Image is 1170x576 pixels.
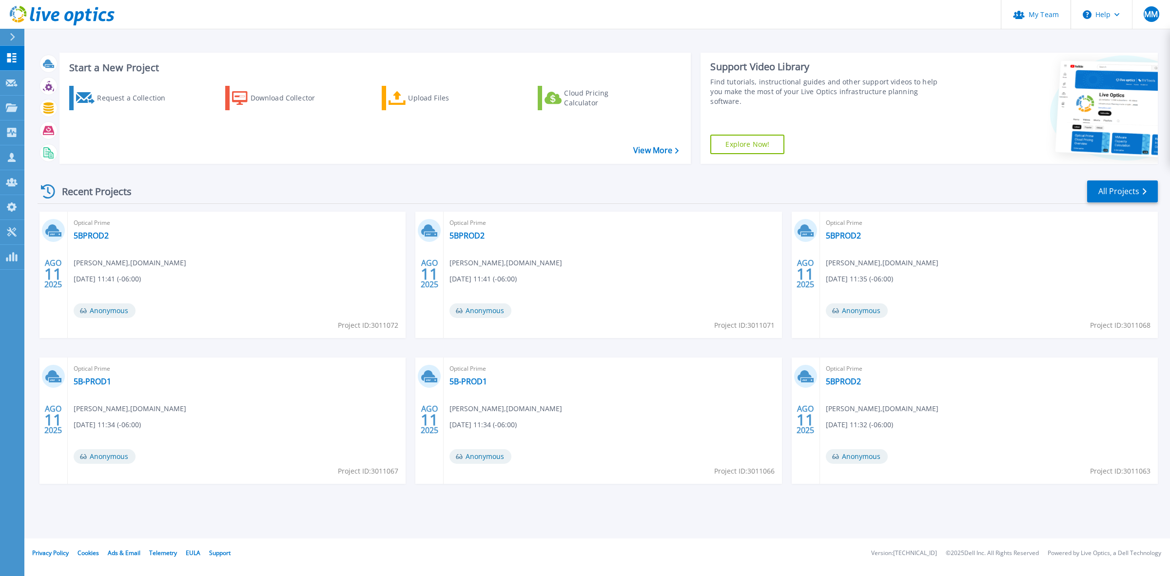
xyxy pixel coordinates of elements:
a: Cloud Pricing Calculator [538,86,646,110]
a: 5B-PROD1 [74,377,111,386]
span: Anonymous [826,449,888,464]
a: Explore Now! [710,135,784,154]
a: All Projects [1087,180,1158,202]
span: Anonymous [74,303,136,318]
span: 11 [44,416,62,424]
span: [PERSON_NAME] , [DOMAIN_NAME] [449,258,562,268]
span: Optical Prime [449,363,776,374]
span: 11 [797,270,814,278]
span: [PERSON_NAME] , [DOMAIN_NAME] [74,258,186,268]
a: Cookies [78,549,99,557]
span: [DATE] 11:35 (-06:00) [826,274,893,284]
a: Upload Files [382,86,490,110]
h3: Start a New Project [69,62,679,73]
div: AGO 2025 [420,402,439,437]
div: Request a Collection [97,88,175,108]
span: Optical Prime [74,363,400,374]
span: [PERSON_NAME] , [DOMAIN_NAME] [826,403,938,414]
a: View More [633,146,679,155]
span: MM [1144,10,1158,18]
span: Anonymous [449,449,511,464]
span: [PERSON_NAME] , [DOMAIN_NAME] [74,403,186,414]
span: Project ID: 3011066 [714,466,775,477]
span: Anonymous [826,303,888,318]
span: Project ID: 3011068 [1090,320,1150,331]
a: Download Collector [225,86,334,110]
span: 11 [797,416,814,424]
div: AGO 2025 [44,402,62,437]
span: [DATE] 11:34 (-06:00) [449,419,517,430]
span: Optical Prime [826,218,1152,228]
a: 5BPROD2 [449,231,485,240]
div: Recent Projects [38,179,145,203]
span: 11 [421,416,438,424]
span: Optical Prime [74,218,400,228]
div: Cloud Pricing Calculator [564,88,642,108]
span: Project ID: 3011072 [338,320,398,331]
a: 5BPROD2 [826,377,861,386]
span: [DATE] 11:32 (-06:00) [826,419,893,430]
span: [DATE] 11:41 (-06:00) [449,274,517,284]
span: Optical Prime [449,218,776,228]
div: Download Collector [251,88,329,108]
div: Upload Files [408,88,486,108]
span: 11 [44,270,62,278]
a: 5BPROD2 [74,231,109,240]
span: Anonymous [449,303,511,318]
a: Ads & Email [108,549,140,557]
li: Powered by Live Optics, a Dell Technology [1048,550,1161,556]
span: Project ID: 3011071 [714,320,775,331]
div: Support Video Library [710,60,946,73]
span: 11 [421,270,438,278]
div: AGO 2025 [420,256,439,292]
a: Privacy Policy [32,549,69,557]
div: AGO 2025 [796,256,815,292]
a: Telemetry [149,549,177,557]
span: [PERSON_NAME] , [DOMAIN_NAME] [449,403,562,414]
span: Optical Prime [826,363,1152,374]
div: AGO 2025 [44,256,62,292]
a: 5B-PROD1 [449,377,487,386]
span: [DATE] 11:34 (-06:00) [74,419,141,430]
li: Version: [TECHNICAL_ID] [871,550,937,556]
a: 5BPROD2 [826,231,861,240]
a: Support [209,549,231,557]
span: Project ID: 3011067 [338,466,398,477]
span: Anonymous [74,449,136,464]
span: [PERSON_NAME] , [DOMAIN_NAME] [826,258,938,268]
span: [DATE] 11:41 (-06:00) [74,274,141,284]
span: Project ID: 3011063 [1090,466,1150,477]
div: AGO 2025 [796,402,815,437]
div: Find tutorials, instructional guides and other support videos to help you make the most of your L... [710,77,946,106]
a: EULA [186,549,200,557]
a: Request a Collection [69,86,178,110]
li: © 2025 Dell Inc. All Rights Reserved [946,550,1039,556]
